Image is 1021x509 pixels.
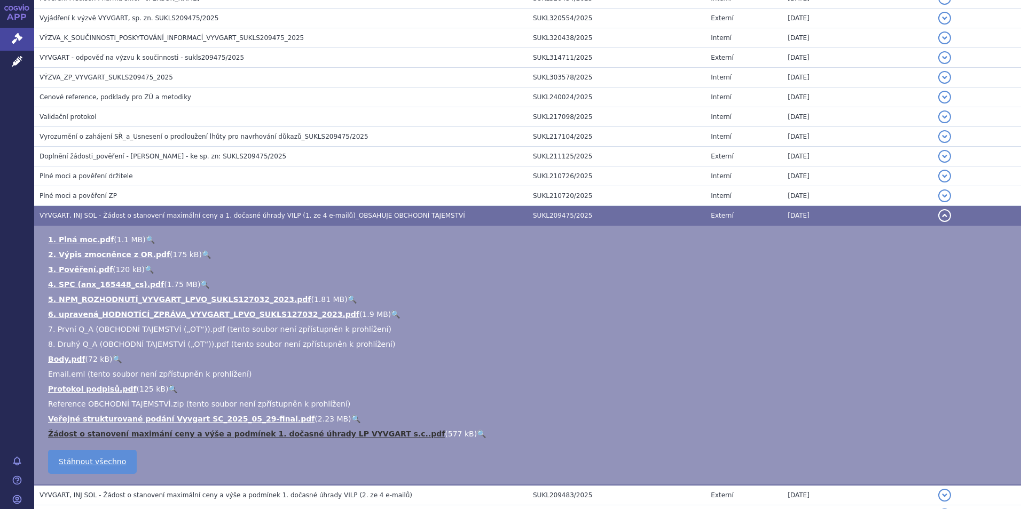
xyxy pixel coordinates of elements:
span: Cenové reference, podklady pro ZÚ a metodiky [40,93,191,101]
button: detail [938,170,951,182]
td: [DATE] [782,485,932,505]
span: 7. První Q_A (OBCHODNÍ TAJEMSTVÍ („OT“)).pdf (tento soubor není zpřístupněn k prohlížení) [48,325,391,333]
span: VYVGART, INJ SOL - Žádost o stanovení maximální ceny a 1. dočasné úhrady VILP (1. ze 4 e-mailů)_O... [40,212,465,219]
a: 🔍 [145,265,154,274]
span: Doplnění žádosti_pověření - Lenka Hrdličková - ke sp. zn: SUKLS209475/2025 [40,153,286,160]
span: VYVGART - odpověď na výzvu k součinnosti - sukls209475/2025 [40,54,244,61]
span: Validační protokol [40,113,97,121]
span: 125 kB [139,385,166,393]
a: Stáhnout všechno [48,450,137,474]
span: VÝZVA_ZP_VYVGART_SUKLS209475_2025 [40,74,173,81]
a: Body.pdf [48,355,85,363]
button: detail [938,12,951,25]
span: Interní [711,93,732,101]
td: SUKL209483/2025 [528,485,705,505]
td: SUKL211125/2025 [528,147,705,166]
li: ( ) [48,234,1010,245]
a: 6. upravená_HODNOTÍCÍ_ZPRÁVA_VYVGART_LPVO_SUKLS127032_2023.pdf [48,310,359,319]
span: VÝZVA_K_SOUČINNOSTI_POSKYTOVÁNÍ_INFORMACÍ_VYVGART_SUKLS209475_2025 [40,34,304,42]
td: [DATE] [782,127,932,147]
a: 🔍 [391,310,400,319]
button: detail [938,189,951,202]
a: 2. Výpis zmocněnce z OR.pdf [48,250,170,259]
span: 1.9 MB [362,310,388,319]
button: detail [938,489,951,502]
td: [DATE] [782,88,932,107]
span: Interní [711,172,732,180]
span: 1.1 MB [117,235,143,244]
a: 🔍 [168,385,177,393]
td: SUKL314711/2025 [528,48,705,68]
span: Externí [711,491,733,499]
a: Veřejné strukturované podání Vyvgart SC_2025_05_29-final.pdf [48,415,315,423]
td: [DATE] [782,9,932,28]
span: Externí [711,54,733,61]
a: Protokol podpisů.pdf [48,385,137,393]
td: SUKL303578/2025 [528,68,705,88]
button: detail [938,130,951,143]
span: 1.75 MB [167,280,198,289]
a: 3. Pověření.pdf [48,265,113,274]
td: [DATE] [782,186,932,206]
li: ( ) [48,279,1010,290]
span: 577 kB [448,430,474,438]
button: detail [938,91,951,104]
a: 🔍 [113,355,122,363]
span: Externí [711,14,733,22]
li: ( ) [48,413,1010,424]
a: 🔍 [202,250,211,259]
span: VYVGART, INJ SOL - Žádost o stanovení maximální ceny a výše a podmínek 1. dočasné úhrady VILP (2.... [40,491,412,499]
a: 🔍 [200,280,209,289]
a: 5. NPM_ROZHODNUTÍ_VYVGART_LPVO_SUKLS127032_2023.pdf [48,295,311,304]
span: Interní [711,74,732,81]
span: 8. Druhý Q_A (OBCHODNÍ TAJEMSTVÍ („OT“)).pdf (tento soubor není zpřístupněn k prohlížení) [48,340,395,348]
span: Externí [711,212,733,219]
td: [DATE] [782,28,932,48]
td: [DATE] [782,147,932,166]
span: Interní [711,192,732,200]
button: detail [938,31,951,44]
a: 🔍 [351,415,360,423]
td: [DATE] [782,206,932,226]
span: Vyjádření k výzvě VYVGART, sp. zn. SUKLS209475/2025 [40,14,218,22]
span: 120 kB [116,265,142,274]
a: 🔍 [477,430,486,438]
li: ( ) [48,309,1010,320]
button: detail [938,209,951,222]
td: SUKL209475/2025 [528,206,705,226]
a: 1. Plná moc.pdf [48,235,114,244]
td: SUKL217104/2025 [528,127,705,147]
span: Vyrozumění o zahájení SŘ_a_Usnesení o prodloužení lhůty pro navrhování důkazů_SUKLS209475/2025 [40,133,368,140]
td: SUKL210720/2025 [528,186,705,206]
li: ( ) [48,354,1010,364]
span: 1.81 MB [314,295,344,304]
td: [DATE] [782,48,932,68]
li: ( ) [48,294,1010,305]
td: SUKL217098/2025 [528,107,705,127]
span: Email.eml (tento soubor není zpřístupněn k prohlížení) [48,370,252,378]
a: 4. SPC (anx_165448_cs).pdf [48,280,164,289]
td: SUKL240024/2025 [528,88,705,107]
span: Reference OBCHODNÍ TAJEMSTVÍ.zip (tento soubor není zpřístupněn k prohlížení) [48,400,350,408]
span: Interní [711,113,732,121]
span: Plné moci a pověření držitele [40,172,133,180]
button: detail [938,110,951,123]
li: ( ) [48,428,1010,439]
a: 🔍 [348,295,357,304]
button: detail [938,150,951,163]
span: 2.23 MB [318,415,348,423]
span: 175 kB [173,250,199,259]
span: Interní [711,34,732,42]
td: [DATE] [782,68,932,88]
td: SUKL320438/2025 [528,28,705,48]
li: ( ) [48,249,1010,260]
a: 🔍 [146,235,155,244]
a: Žádost o stanovení maximání ceny a výše a podmínek 1. dočasné úhrady LP VYVGART s.c..pdf [48,430,445,438]
li: ( ) [48,264,1010,275]
td: SUKL210726/2025 [528,166,705,186]
td: [DATE] [782,166,932,186]
button: detail [938,51,951,64]
span: Interní [711,133,732,140]
td: SUKL320554/2025 [528,9,705,28]
li: ( ) [48,384,1010,394]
